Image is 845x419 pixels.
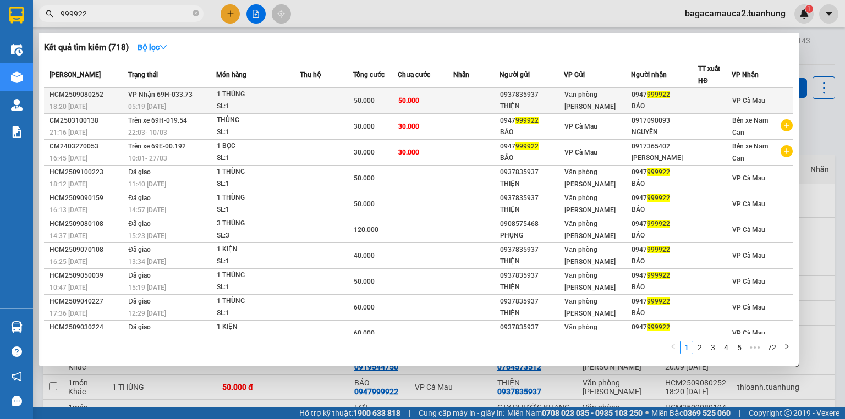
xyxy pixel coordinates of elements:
span: VP Cà Mau [732,97,765,104]
div: 0937835937 [500,89,563,101]
div: BẢO [632,333,698,345]
div: 0947 [500,115,563,126]
span: left [670,343,677,350]
span: Đã giao [128,220,151,228]
span: Văn phòng [PERSON_NAME] [564,297,616,317]
div: THIỆN [500,178,563,190]
span: Văn phòng [PERSON_NAME] [564,220,616,240]
span: VP Nhận [732,71,759,79]
span: Tổng cước [353,71,385,79]
span: 22:03 - 10/03 [128,129,167,136]
span: 14:37 [DATE] [50,232,87,240]
div: BẢO [632,178,698,190]
div: BẢO [632,307,698,319]
span: 30.000 [398,148,419,156]
span: search [46,10,53,18]
button: Bộ lọcdown [129,38,176,56]
li: Next 5 Pages [746,341,764,354]
span: 16:25 [DATE] [50,258,87,266]
span: Người nhận [631,71,667,79]
span: 50.000 [354,278,375,285]
span: [PERSON_NAME] [50,71,101,79]
img: warehouse-icon [11,71,23,83]
span: right [783,343,790,350]
li: 02839.63.63.63 [5,38,210,52]
div: 0908575468 [500,218,563,230]
span: 40.000 [354,252,375,260]
span: VP Cà Mau [564,148,597,156]
span: 21:16 [DATE] [50,129,87,136]
div: SL: 1 [217,126,299,139]
span: 999922 [647,194,670,202]
div: 1 THÙNG [217,166,299,178]
span: ••• [746,341,764,354]
div: BẢO [500,126,563,138]
span: 50.000 [354,200,375,208]
span: 999922 [647,323,670,331]
span: Nhãn [453,71,469,79]
span: Bến xe Năm Căn [732,117,768,136]
span: Văn phòng [PERSON_NAME] [564,91,616,111]
div: HCM2509080108 [50,218,125,230]
span: 18:12 [DATE] [50,180,87,188]
div: 1 THÙNG [217,295,299,307]
div: 0947 [632,322,698,333]
b: GỬI : Văn phòng [PERSON_NAME] [5,69,124,111]
span: VP Cà Mau [732,174,765,182]
div: HCM2509030224 [50,322,125,333]
span: VP Cà Mau [732,200,765,208]
span: VP Cà Mau [564,123,597,130]
div: THIỆN [500,333,563,345]
div: 1 THÙNG [217,89,299,101]
span: 60.000 [354,329,375,337]
div: SL: 1 [217,256,299,268]
div: NGUYÊN [632,126,698,138]
span: Người gửi [500,71,530,79]
div: 1 KIỆN [217,321,299,333]
span: plus-circle [781,145,793,157]
span: Văn phòng [PERSON_NAME] [564,323,616,343]
span: Văn phòng [PERSON_NAME] [564,272,616,291]
span: 999922 [647,220,670,228]
span: 10:47 [DATE] [50,284,87,291]
span: 16:13 [DATE] [50,206,87,214]
a: 4 [720,341,732,354]
span: Trên xe 69E-00.192 [128,142,186,150]
li: 2 [693,341,706,354]
div: THIỆN [500,256,563,267]
div: PHỤNG [500,230,563,241]
span: 999922 [647,246,670,253]
div: 0937835937 [500,244,563,256]
span: down [160,43,167,51]
div: THÙNG [217,114,299,126]
span: 999922 [647,91,670,98]
li: 5 [733,341,746,354]
div: HCM2509050039 [50,270,125,282]
span: 13:34 [DATE] [128,258,166,266]
div: 0937835937 [500,322,563,333]
div: 0937835937 [500,296,563,307]
span: 50.000 [398,97,419,104]
div: BẢO [632,101,698,112]
div: SL: 1 [217,307,299,319]
span: VP Cà Mau [732,226,765,234]
div: 1 THÙNG [217,269,299,282]
span: VP Cà Mau [732,278,765,285]
a: 72 [764,341,780,354]
span: VP Nhận 69H-033.73 [128,91,193,98]
div: 3 THÙNG [217,218,299,230]
span: notification [12,371,22,382]
div: 1 THÙNG [217,192,299,204]
span: Văn phòng [PERSON_NAME] [564,194,616,214]
li: 4 [720,341,733,354]
span: Món hàng [216,71,246,79]
div: SL: 3 [217,230,299,242]
div: 0947 [500,141,563,152]
div: 0947 [632,89,698,101]
span: 18:20 [DATE] [50,103,87,111]
div: 0937835937 [500,192,563,204]
div: SL: 1 [217,152,299,164]
span: message [12,396,22,406]
div: BẢO [632,256,698,267]
span: 60.000 [354,304,375,311]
